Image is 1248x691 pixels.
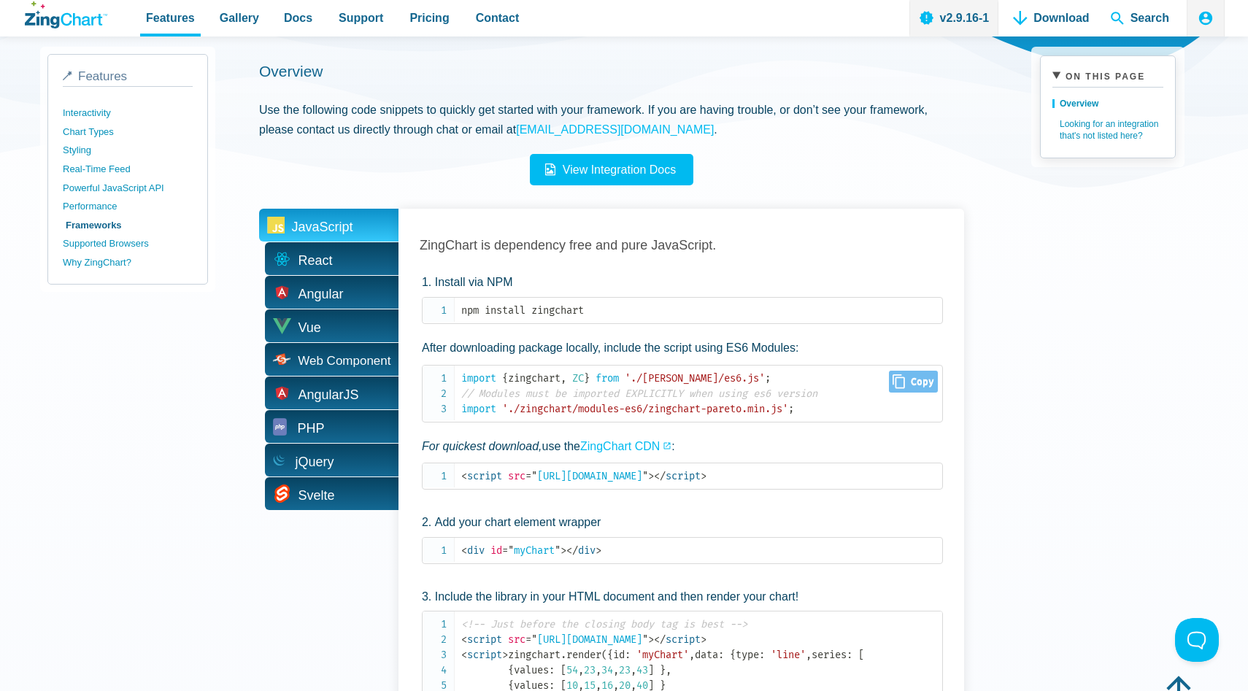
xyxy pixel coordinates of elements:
span: Features [78,69,127,83]
span: " [642,633,648,646]
span: , [561,372,566,385]
span: Support [339,8,383,28]
span: = [502,544,508,557]
span: ; [765,372,771,385]
span: > [561,544,566,557]
summary: On This Page [1052,68,1163,88]
span: < [461,633,467,646]
p: After downloading package locally, include the script using ES6 Modules: [422,339,943,358]
span: Web Component [298,355,390,367]
span: : [549,664,555,676]
span: './zingchart/modules-es6/zingchart-pareto.min.js' [502,403,788,415]
span: myChart [502,544,561,557]
span: , [689,649,695,661]
a: View Integration Docs [530,154,693,185]
a: Frameworks [63,216,193,235]
a: Performance [63,197,193,216]
code: npm install zingchart [461,303,942,318]
span: " [531,633,537,646]
span: React [298,250,333,272]
span: [URL][DOMAIN_NAME] [525,470,648,482]
span: ] [648,664,654,676]
span: } [584,372,590,385]
span: , [613,664,619,676]
a: Looking for an integration that's not listed here? [1052,114,1163,146]
span: , [578,664,584,676]
span: jQuery [296,451,334,474]
span: AngularJS [298,384,359,406]
a: Supported Browsers [63,234,193,253]
span: Angular [298,283,344,306]
a: ZingChart Logo. Click to return to the homepage [25,1,107,28]
span: [ [561,664,566,676]
span: , [596,664,601,676]
a: Real-Time Feed [63,160,193,179]
span: // Modules must be imported EXPLICITLY when using es6 version [461,387,817,400]
a: Styling [63,141,193,160]
p: Use the following code snippets to quickly get started with your framework. If you are having tro... [259,100,964,139]
span: </ [654,633,666,646]
span: 23 [619,664,631,676]
span: < [461,544,467,557]
a: Overview [1052,93,1163,114]
span: : [625,649,631,661]
a: Why ZingChart? [63,253,193,272]
span: } [660,664,666,676]
span: , [631,664,636,676]
span: Gallery [220,8,259,28]
span: Features [146,8,195,28]
span: from [596,372,619,385]
span: </ [566,544,578,557]
span: 'myChart' [636,649,689,661]
span: , [666,664,671,676]
span: src [508,633,525,646]
span: { [730,649,736,661]
span: ( [601,649,607,661]
span: " [642,470,648,482]
span: import [461,403,496,415]
span: > [701,470,706,482]
span: ; [788,403,794,415]
span: Pricing [409,8,449,28]
span: Vue [298,317,321,339]
li: Install via NPM [422,273,943,490]
span: ZC [572,372,584,385]
span: = [525,633,531,646]
span: < [461,470,467,482]
span: script [461,649,502,661]
span: " [531,470,537,482]
span: Docs [284,8,312,28]
a: Chart Types [63,123,193,142]
span: [ [858,649,864,661]
span: render [566,649,601,661]
span: = [525,470,531,482]
span: script [461,470,502,482]
span: PHP [298,417,325,440]
span: div [461,544,485,557]
img: PHP Icon [273,418,287,436]
span: </ [654,470,666,482]
span: 54 [566,664,578,676]
span: { [502,372,508,385]
span: src [508,470,525,482]
code: zingchart [461,371,942,417]
a: Overview [259,63,323,80]
span: [URL][DOMAIN_NAME] [525,633,648,646]
a: Powerful JavaScript API [63,179,193,198]
a: ZingChart CDN [580,437,671,456]
span: : [759,649,765,661]
span: > [701,633,706,646]
span: JavaScript [292,216,353,239]
span: 23 [584,664,596,676]
a: Features [63,69,193,87]
span: <!-- Just before the closing body tag is best --> [461,618,747,630]
span: > [596,544,601,557]
span: script [461,633,502,646]
span: View Integration Docs [547,163,676,176]
a: Interactivity [63,104,193,123]
span: : [718,649,724,661]
span: 43 [636,664,648,676]
span: import [461,372,496,385]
